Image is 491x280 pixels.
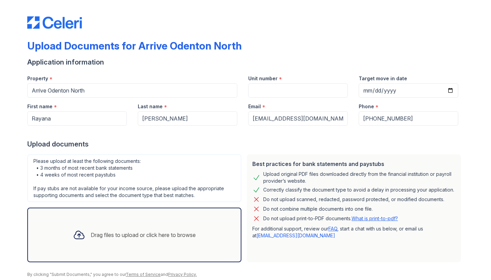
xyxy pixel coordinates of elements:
p: Do not upload print-to-PDF documents. [263,215,398,222]
label: Phone [359,103,374,110]
a: What is print-to-pdf? [352,215,398,221]
a: [EMAIL_ADDRESS][DOMAIN_NAME] [256,233,335,238]
label: First name [27,103,53,110]
p: For additional support, review our , start a chat with us below, or email us at [252,225,456,239]
a: FAQ [328,226,337,232]
label: Target move in date [359,75,407,82]
div: By clicking "Submit Documents," you agree to our and [27,272,464,277]
div: Application information [27,57,464,67]
div: Drag files to upload or click here to browse [91,231,196,239]
div: Upload documents [27,139,464,149]
div: Upload Documents for Arrive Odenton North [27,40,242,52]
div: Upload original PDF files downloaded directly from the financial institution or payroll provider’... [263,171,456,184]
a: Terms of Service [126,272,161,277]
a: Privacy Policy. [168,272,197,277]
div: Do not combine multiple documents into one file. [263,205,373,213]
label: Last name [138,103,163,110]
div: Correctly classify the document type to avoid a delay in processing your application. [263,186,454,194]
label: Unit number [248,75,278,82]
div: Please upload at least the following documents: • 3 months of most recent bank statements • 4 wee... [27,154,241,202]
img: CE_Logo_Blue-a8612792a0a2168367f1c8372b55b34899dd931a85d93a1a3d3e32e68fde9ad4.png [27,16,82,29]
label: Property [27,75,48,82]
div: Do not upload scanned, redacted, password protected, or modified documents. [263,195,444,204]
label: Email [248,103,261,110]
div: Best practices for bank statements and paystubs [252,160,456,168]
